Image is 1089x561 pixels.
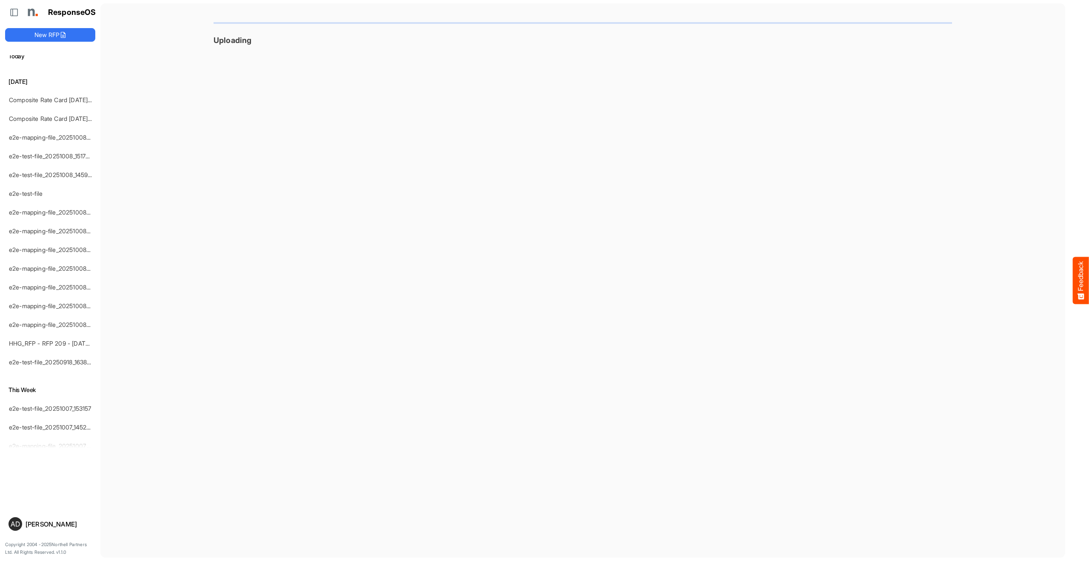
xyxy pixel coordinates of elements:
[9,246,108,253] a: e2e-mapping-file_20251008_133358
[26,521,92,527] div: [PERSON_NAME]
[5,52,95,61] h6: Today
[9,358,110,366] a: e2e-test-file_20250918_163829 (1) (2)
[5,77,95,86] h6: [DATE]
[11,521,20,527] span: AD
[9,190,43,197] a: e2e-test-file
[9,227,108,235] a: e2e-mapping-file_20251008_133625
[9,302,106,309] a: e2e-mapping-file_20251008_131856
[9,152,93,160] a: e2e-test-file_20251008_151728
[9,265,107,272] a: e2e-mapping-file_20251008_132857
[48,8,96,17] h1: ResponseOS
[1073,257,1089,304] button: Feedback
[9,321,107,328] a: e2e-mapping-file_20251008_131648
[5,385,95,395] h6: This Week
[214,36,952,45] h3: Uploading
[9,424,94,431] a: e2e-test-file_20251007_145239
[5,28,95,42] button: New RFP
[9,405,91,412] a: e2e-test-file_20251007_153157
[9,96,110,103] a: Composite Rate Card [DATE]_smaller
[9,283,106,291] a: e2e-mapping-file_20251008_132815
[9,340,158,347] a: HHG_RFP - RFP 209 - [DATE] - ROS TEST 3 (LITE) (2)
[9,134,108,141] a: e2e-mapping-file_20251008_153240
[9,171,94,178] a: e2e-test-file_20251008_145918
[23,4,40,21] img: Northell
[9,115,119,122] a: Composite Rate Card [DATE]_smaller (2)
[5,541,95,556] p: Copyright 2004 - 2025 Northell Partners Ltd. All Rights Reserved. v 1.1.0
[9,209,108,216] a: e2e-mapping-file_20251008_134750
